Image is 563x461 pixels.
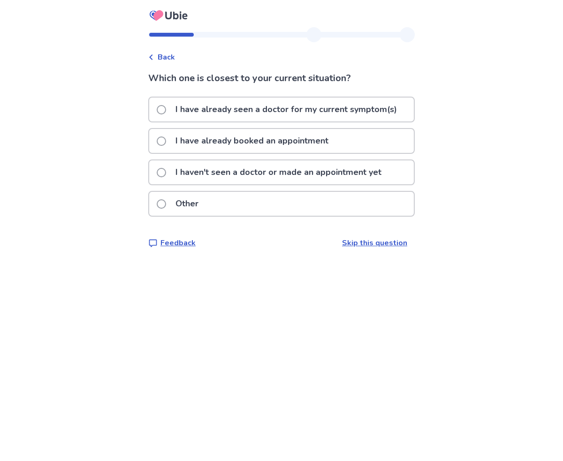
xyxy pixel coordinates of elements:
[148,71,415,85] p: Which one is closest to your current situation?
[148,237,196,249] a: Feedback
[170,192,204,216] p: Other
[170,129,334,153] p: I have already booked an appointment
[170,98,403,121] p: I have already seen a doctor for my current symptom(s)
[158,52,175,63] span: Back
[342,238,407,248] a: Skip this question
[160,237,196,249] p: Feedback
[170,160,387,184] p: I haven't seen a doctor or made an appointment yet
